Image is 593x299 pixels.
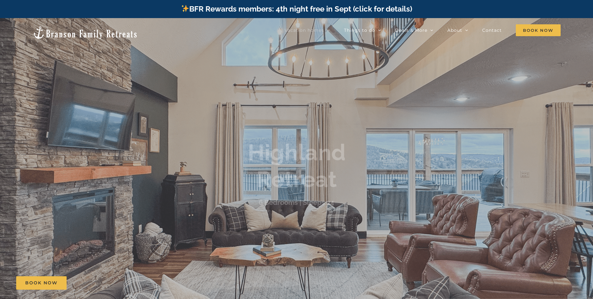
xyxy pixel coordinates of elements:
span: Book Now [25,280,58,286]
span: About [447,28,462,32]
a: BFR Rewards members: 4th night free in Sept (click for details) [181,4,412,13]
a: Vacation homes [285,24,330,36]
nav: Main Menu [285,24,561,36]
span: Book Now [516,24,561,36]
a: About [447,24,468,36]
b: Highland Retreat [248,139,346,192]
h3: 6 Bedrooms | Sleeps 24 [259,198,334,206]
span: Contact [482,28,502,32]
a: Contact [482,24,502,36]
a: Deals & More [395,24,433,36]
span: Vacation homes [285,28,324,32]
img: Branson Family Retreats Logo [32,26,138,40]
a: Book Now [16,276,67,290]
span: Deals & More [395,28,427,32]
span: Things to do [344,28,375,32]
img: ✨ [181,5,189,12]
a: Things to do [344,24,381,36]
